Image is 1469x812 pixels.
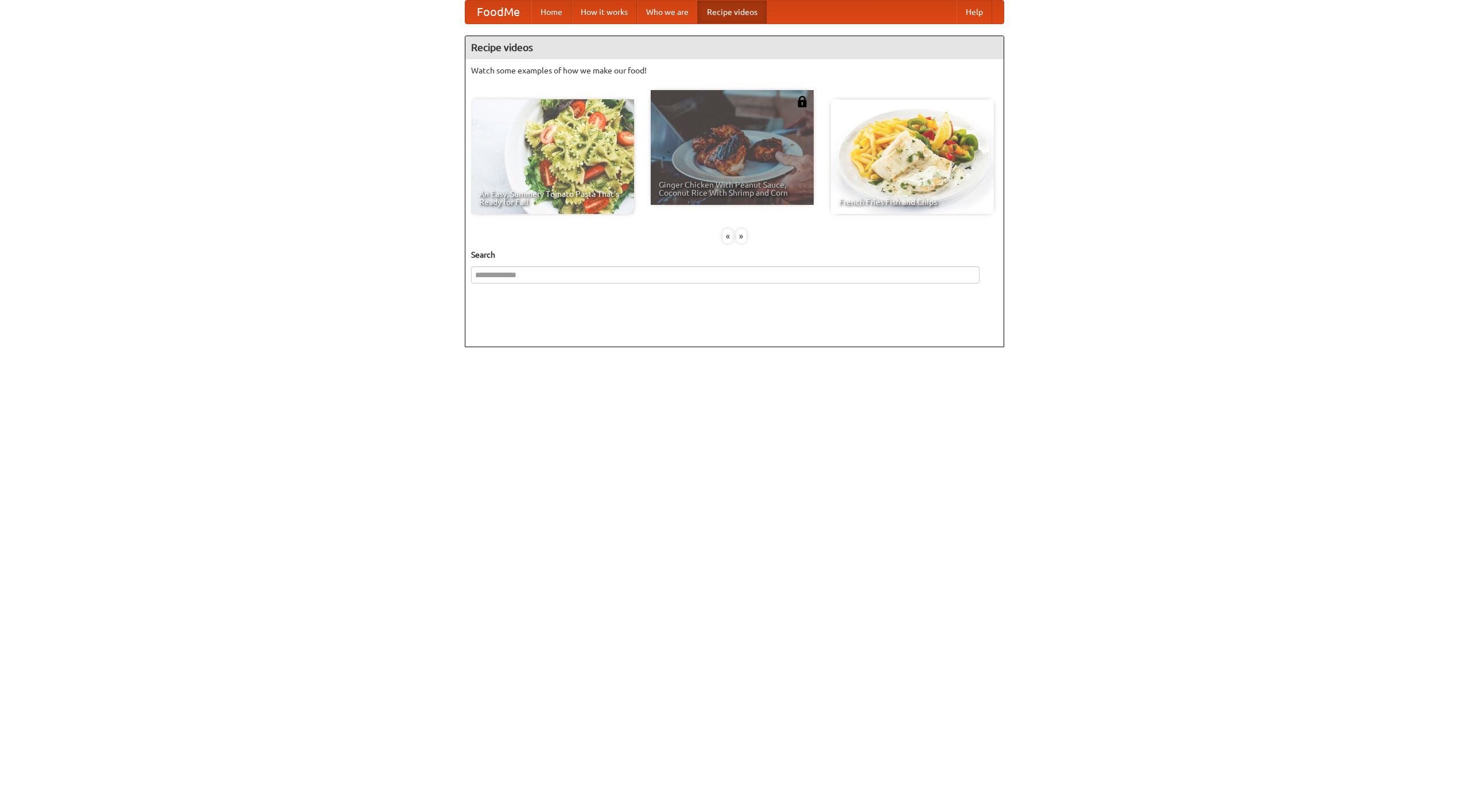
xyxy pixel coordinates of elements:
[572,1,637,24] a: How it works
[698,1,767,24] a: Recipe videos
[796,96,808,107] img: 483408.png
[471,249,998,261] h5: Search
[471,99,634,214] a: An Easy, Summery Tomato Pasta That's Ready for Fall
[722,229,733,243] div: «
[736,229,747,243] div: »
[471,65,998,76] p: Watch some examples of how we make our food!
[465,36,1004,59] h4: Recipe videos
[957,1,992,24] a: Help
[839,198,986,206] span: French Fries Fish and Chips
[479,190,626,206] span: An Easy, Summery Tomato Pasta That's Ready for Fall
[465,1,531,24] a: FoodMe
[831,99,994,214] a: French Fries Fish and Chips
[531,1,572,24] a: Home
[637,1,698,24] a: Who we are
